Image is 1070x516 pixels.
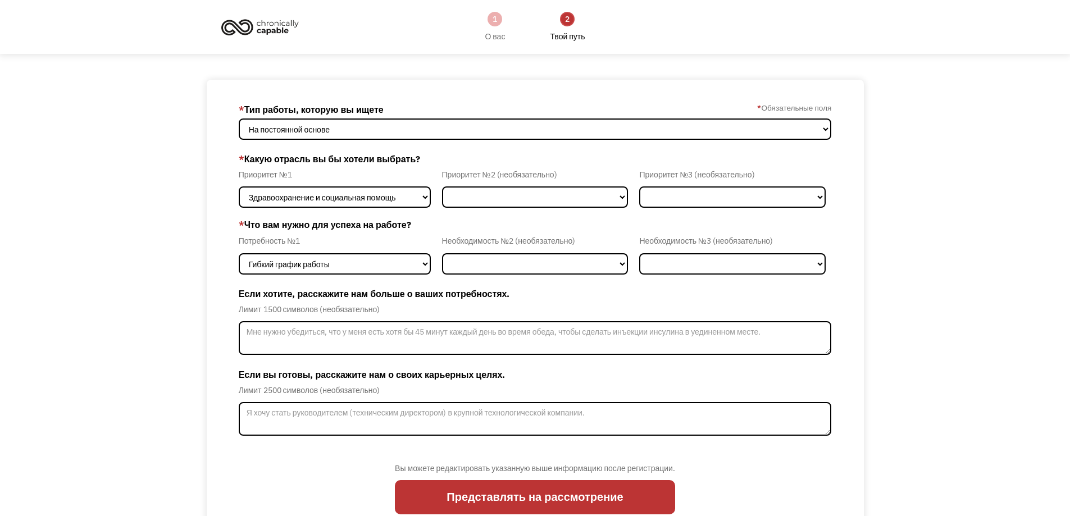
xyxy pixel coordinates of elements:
[550,11,585,43] a: 2Твой путь
[244,219,411,230] font: Что вам нужно для успеха на работе?
[493,14,497,24] font: 1
[239,288,510,299] font: Если хотите, расскажите нам больше о ваших потребностях.
[442,170,557,180] font: Приоритет №2 (необязательно)
[761,103,831,113] font: Обязательные поля
[395,480,675,514] input: Представлять на рассмотрение
[485,31,505,42] font: О вас
[442,236,576,246] font: Необходимость №2 (необязательно)
[565,14,570,24] font: 2
[550,31,585,42] font: Твой путь
[239,385,380,395] font: Лимит 2500 символов (необязательно)
[395,463,675,473] font: Вы можете редактировать указанную выше информацию после регистрации.
[244,104,384,115] font: Тип работы, которую вы ищете
[639,236,773,246] font: Необходимость №3 (необязательно)
[244,153,421,165] font: Какую отрасль вы бы хотели выбрать?
[639,170,754,180] font: Приоритет №3 (необязательно)
[239,170,292,180] font: Приоритет №1
[218,15,302,39] img: Логотип Chronicly Capable
[239,304,380,314] font: Лимит 1500 символов (необязательно)
[239,236,300,246] font: Потребность №1
[485,11,505,43] a: 1О вас
[239,369,506,380] font: Если вы готовы, расскажите нам о своих карьерных целях.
